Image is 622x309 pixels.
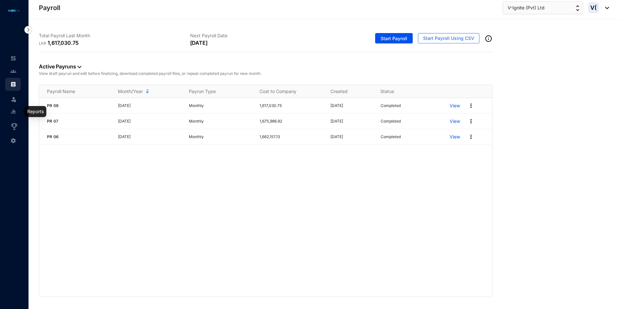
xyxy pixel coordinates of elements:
[423,35,474,42] span: Start Payroll Using CSV
[330,134,373,140] p: [DATE]
[10,109,16,114] img: report-unselected.e6a6b4230fc7da01f883.svg
[77,66,81,68] img: dropdown-black.8e83cc76930a90b1a4fdb6d089b7bf3a.svg
[259,118,323,125] p: 1,675,986.92
[10,68,16,74] img: people-unselected.118708e94b43a90eceab.svg
[10,55,16,61] img: home-unselected.a29eae3204392db15eaf.svg
[118,102,181,109] p: [DATE]
[468,118,474,125] img: more.27664ee4a8faa814348e188645a3c1fc.svg
[189,134,252,140] p: Monthly
[189,102,252,109] p: Monthly
[6,9,21,13] img: logo
[47,134,59,139] span: PR 06
[418,33,479,43] button: Start Payroll Using CSV
[5,65,21,78] li: Contacts
[330,118,373,125] p: [DATE]
[190,39,208,47] p: [DATE]
[5,52,21,65] li: Home
[10,123,18,130] img: award_outlined.f30b2bda3bf6ea1bf3dd.svg
[24,26,32,34] img: nav-icon-right.af6afadce00d159da59955279c43614e.svg
[181,85,252,98] th: Payrun Type
[468,134,474,140] img: more.27664ee4a8faa814348e188645a3c1fc.svg
[323,85,373,98] th: Created
[602,7,609,9] img: dropdown-black.8e83cc76930a90b1a4fdb6d089b7bf3a.svg
[10,138,16,144] img: settings-unselected.1febfda315e6e19643a1.svg
[39,63,81,70] a: Active Payruns
[39,85,110,98] th: Payroll Name
[47,119,58,124] span: PR 07
[118,118,181,125] p: [DATE]
[39,40,48,47] p: LKR
[381,118,401,125] p: Completed
[468,102,474,109] img: more.27664ee4a8faa814348e188645a3c1fc.svg
[259,102,323,109] p: 1,617,030.75
[485,35,492,42] img: info-outined.c2a0bb1115a2853c7f4cb4062ec879bc.svg
[118,88,143,95] span: Month/Year
[508,4,545,11] span: V-Ignite (Pvt) Ltd
[330,102,373,109] p: [DATE]
[373,85,442,98] th: Status
[190,32,341,39] p: Next Payroll Date
[381,134,401,140] p: Completed
[39,70,492,77] p: View draft payrun and edit before finalizing, download completed payroll files, or repeat complet...
[252,85,323,98] th: Cost to Company
[590,5,597,11] span: V(
[259,134,323,140] p: 1,662,157.13
[48,39,79,47] p: 1,617,030.75
[10,81,16,87] img: payroll.289672236c54bbec4828.svg
[381,102,401,109] p: Completed
[576,5,579,11] img: up-down-arrow.74152d26bf9780fbf563ca9c90304185.svg
[381,35,407,42] span: Start Payroll
[5,78,21,91] li: Payroll
[39,32,190,39] p: Total Payroll Last Month
[10,96,17,102] img: leave-unselected.2934df6273408c3f84d9.svg
[118,134,181,140] p: [DATE]
[39,3,60,12] p: Payroll
[450,134,460,140] a: View
[47,103,59,108] span: PR 08
[450,102,460,109] a: View
[450,118,460,125] a: View
[502,1,583,14] button: V-Ignite (Pvt) Ltd
[189,118,252,125] p: Monthly
[5,105,21,118] li: Reports
[375,33,413,43] button: Start Payroll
